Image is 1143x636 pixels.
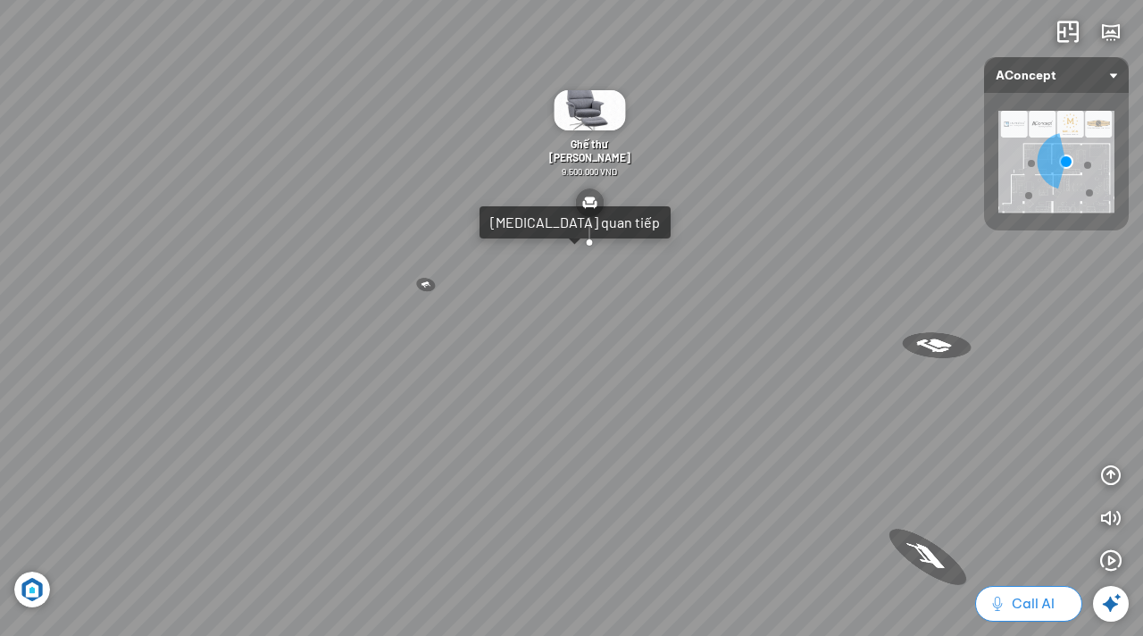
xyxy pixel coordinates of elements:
[998,111,1114,213] img: AConcept_CTMHTJT2R6E4.png
[1012,593,1055,615] span: Call AI
[996,57,1117,93] span: AConcept
[554,90,625,130] img: Gh__th__gi_n_Al_VLUMKJWJ77CD.gif
[549,138,630,163] span: Ghế thư [PERSON_NAME]
[975,586,1082,622] button: Call AI
[562,166,617,177] span: 9.500.000 VND
[490,213,660,231] div: [MEDICAL_DATA] quan tiếp
[575,188,604,217] img: type_sofa_CL2K24RXHCN6.svg
[14,572,50,607] img: Artboard_6_4x_1_F4RHW9YJWHU.jpg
